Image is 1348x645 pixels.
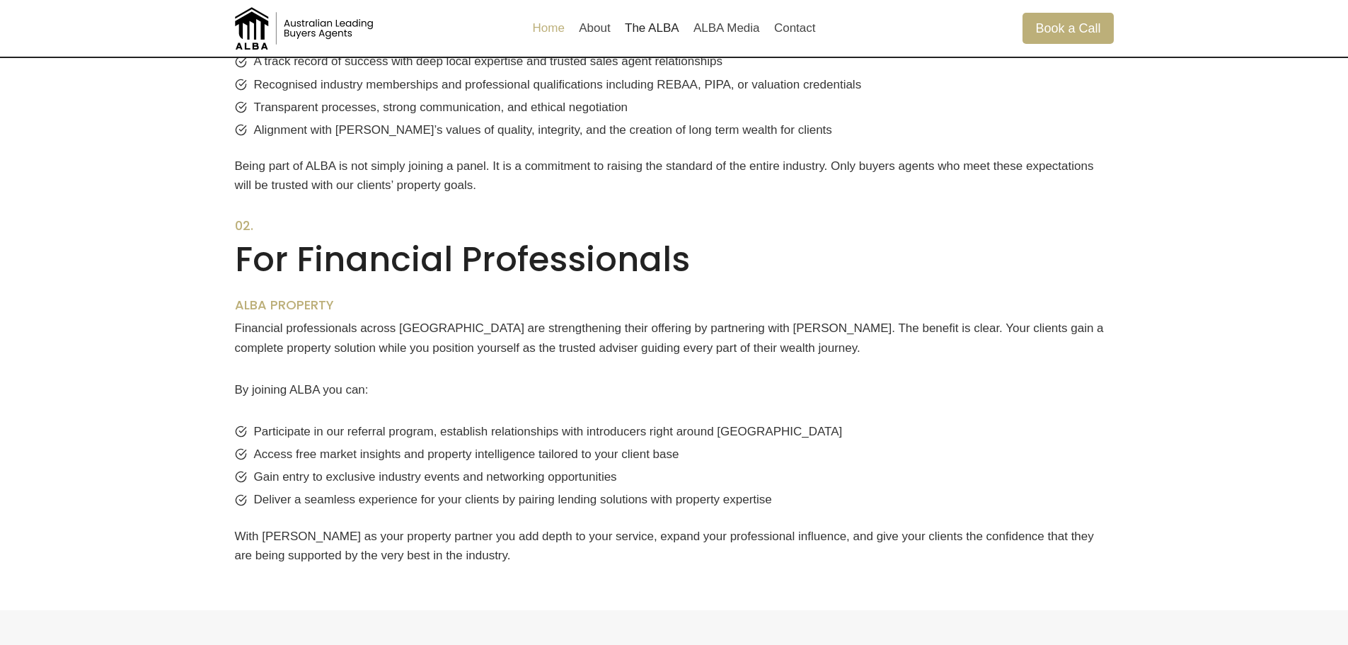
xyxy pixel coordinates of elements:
h6: ALBA PROPERTY [235,297,1114,313]
a: Book a Call [1022,13,1113,43]
span: Alignment with [PERSON_NAME]’s values of quality, integrity, and the creation of long term wealth... [254,120,832,139]
a: Contact [767,11,823,45]
a: ALBA Media [686,11,767,45]
p: By joining ALBA you can: [235,380,1114,399]
p: With [PERSON_NAME] as your property partner you add depth to your service, expand your profession... [235,527,1114,565]
span: Recognised industry memberships and professional qualifications including REBAA, PIPA, or valuati... [254,75,862,94]
span: Transparent processes, strong communication, and ethical negotiation [254,98,628,117]
span: Participate in our referral program, establish relationships with introducers right around [GEOGR... [254,422,843,441]
span: Gain entry to exclusive industry events and networking opportunities [254,467,617,486]
h6: 02. [235,218,1114,234]
a: Home [525,11,572,45]
nav: Primary Navigation [525,11,822,45]
p: Financial professionals across [GEOGRAPHIC_DATA] are strengthening their offering by partnering w... [235,319,1114,357]
p: Being part of ALBA is not simply joining a panel. It is a commitment to raising the standard of t... [235,156,1114,195]
span: A track record of success with deep local expertise and trusted sales agent relationships [254,52,722,71]
span: Deliver a seamless experience for your clients by pairing lending solutions with property expertise [254,490,772,509]
a: About [572,11,618,45]
img: Australian Leading Buyers Agents [235,7,376,50]
h2: For Financial Professionals [235,239,1114,280]
a: The ALBA [618,11,686,45]
span: Access free market insights and property intelligence tailored to your client base [254,445,679,464]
